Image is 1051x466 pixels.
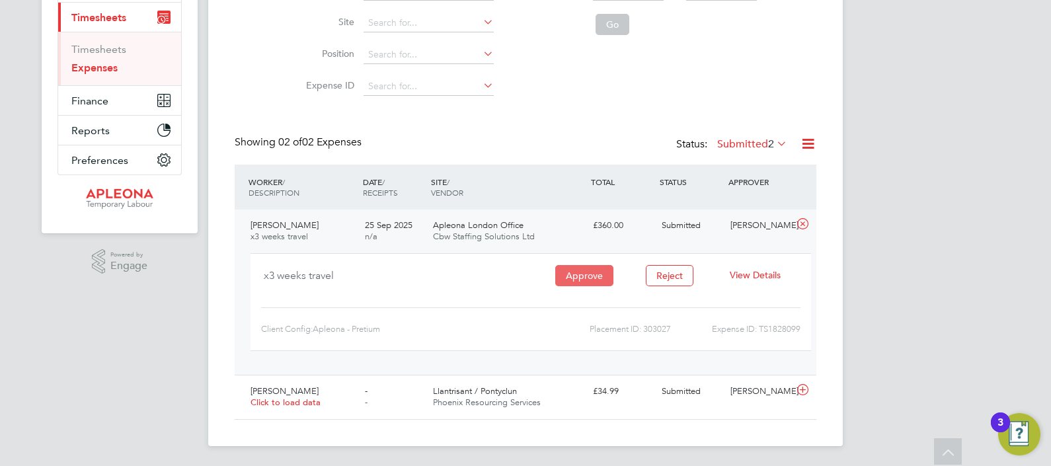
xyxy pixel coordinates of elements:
span: Engage [110,260,147,272]
div: [PERSON_NAME] [725,215,794,237]
div: Expense ID: TS1828099 [671,319,800,340]
span: [PERSON_NAME] [251,385,319,397]
div: DATE [360,170,428,204]
span: Powered by [110,249,147,260]
label: Expense ID [295,79,354,91]
span: Cbw Staffing Solutions Ltd [433,231,535,242]
a: Go to home page [58,188,182,210]
label: Site [295,16,354,28]
input: Search for... [364,14,494,32]
a: Expenses [71,61,118,74]
span: RECEIPTS [363,187,398,198]
a: Powered byEngage [92,249,148,274]
span: Finance [71,95,108,107]
div: x3 weeks travel [264,264,541,297]
span: Reports [71,124,110,137]
span: Apleona - Pretium [313,324,380,334]
button: Reports [58,116,181,145]
button: Timesheets [58,3,181,32]
span: 2 [768,137,774,151]
span: Submitted [662,385,701,397]
div: £360.00 [588,215,656,237]
span: 02 Expenses [278,136,362,149]
input: Search for... [364,46,494,64]
label: Position [295,48,354,59]
span: Phoenix Resourcing Services [433,397,541,408]
div: WORKER [245,170,360,204]
label: Submitted [717,137,787,151]
span: Submitted [662,219,701,231]
span: Timesheets [71,11,126,24]
span: / [382,176,385,187]
span: Apleona London Office [433,219,524,231]
span: / [282,176,285,187]
div: Client Config: [261,319,498,340]
input: Search for... [364,77,494,96]
div: Placement ID: 303027 [498,319,671,340]
span: / [447,176,449,187]
div: APPROVER [725,170,794,194]
span: VENDOR [431,187,463,198]
span: Click to load data [251,397,321,408]
span: n/a [365,231,377,242]
a: Timesheets [71,43,126,56]
span: View Details [730,269,781,281]
span: Llantrisant / Pontyclun [433,385,517,397]
span: 25 Sep 2025 [365,219,412,231]
div: [PERSON_NAME] [725,381,794,403]
div: SITE [428,170,588,204]
div: 3 [997,422,1003,440]
button: Preferences [58,145,181,175]
button: Reject [646,265,693,286]
div: Timesheets [58,32,181,85]
button: Open Resource Center, 3 new notifications [998,413,1040,455]
div: £34.99 [588,381,656,403]
div: TOTAL [588,170,656,194]
span: x3 weeks travel [251,231,308,242]
span: Preferences [71,154,128,167]
span: - [365,397,368,408]
span: - [365,385,368,397]
button: Go [596,14,629,35]
button: Finance [58,86,181,115]
span: DESCRIPTION [249,187,299,198]
div: STATUS [656,170,725,194]
div: Showing [235,136,364,149]
div: Status: [676,136,790,154]
span: 02 of [278,136,302,149]
span: [PERSON_NAME] [251,219,319,231]
button: Approve [555,265,613,286]
img: apleona-logo-retina.png [86,188,153,210]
